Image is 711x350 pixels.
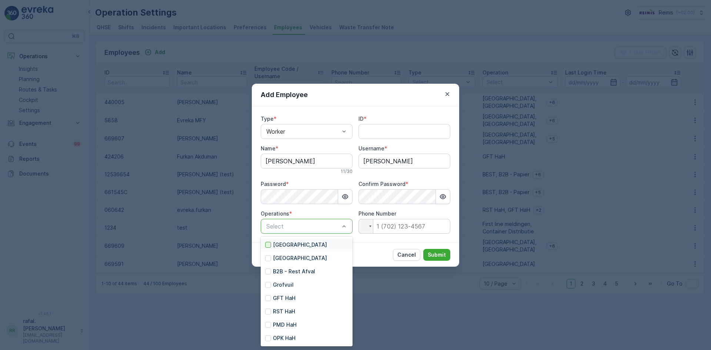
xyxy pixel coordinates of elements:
p: B2B - Rest Afval [273,268,315,275]
input: 1 (702) 123-4567 [358,219,450,234]
p: Submit [428,251,446,259]
p: Grofvuil [273,281,294,289]
label: Name [261,145,276,151]
label: Phone Number [358,210,396,217]
label: Operations [261,210,289,217]
label: Username [358,145,384,151]
p: Add Employee [261,90,308,100]
p: GFT HaH [273,294,296,302]
p: Select [266,222,340,231]
button: Submit [423,249,450,261]
label: ID [358,116,364,122]
button: Cancel [393,249,420,261]
label: Password [261,181,286,187]
p: OPK HaH [273,334,296,342]
label: Confirm Password [358,181,405,187]
p: [GEOGRAPHIC_DATA] [273,241,327,249]
p: Cancel [397,251,416,259]
label: Type [261,116,274,122]
p: RST HaH [273,308,295,315]
p: [GEOGRAPHIC_DATA] [273,254,327,262]
p: 11 / 30 [341,169,353,174]
p: PMD HaH [273,321,297,329]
